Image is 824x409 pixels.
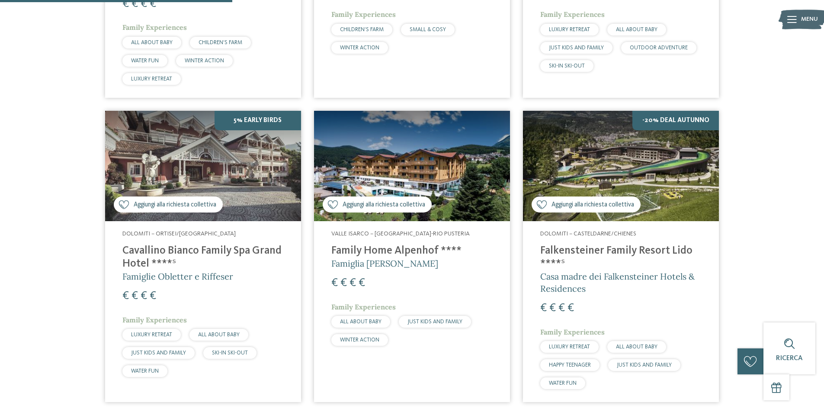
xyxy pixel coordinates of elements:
[340,337,379,343] span: WINTER ACTION
[616,27,657,32] span: ALL ABOUT BABY
[343,200,425,209] span: Aggiungi alla richiesta collettiva
[122,245,284,271] h4: Cavallino Bianco Family Spa Grand Hotel ****ˢ
[630,45,688,51] span: OUTDOOR ADVENTURE
[549,380,577,386] span: WATER FUN
[105,111,301,402] a: Cercate un hotel per famiglie? Qui troverete solo i migliori! Aggiungi alla richiesta collettiva ...
[340,45,379,51] span: WINTER ACTION
[410,27,446,32] span: SMALL & COSY
[331,10,396,19] span: Family Experiences
[131,40,173,45] span: ALL ABOUT BABY
[540,328,605,336] span: Family Experiences
[105,111,301,221] img: Family Spa Grand Hotel Cavallino Bianco ****ˢ
[134,200,216,209] span: Aggiungi alla richiesta collettiva
[549,362,591,368] span: HAPPY TEENAGER
[549,45,604,51] span: JUST KIDS AND FAMILY
[617,362,672,368] span: JUST KIDS AND FAMILY
[122,231,236,237] span: Dolomiti – Ortisei/[GEOGRAPHIC_DATA]
[407,319,462,325] span: JUST KIDS AND FAMILY
[523,111,719,402] a: Cercate un hotel per famiglie? Qui troverete solo i migliori! Aggiungi alla richiesta collettiva ...
[131,368,159,374] span: WATER FUN
[359,277,365,289] span: €
[331,245,493,258] h4: Family Home Alpenhof ****
[198,332,240,338] span: ALL ABOUT BABY
[340,27,384,32] span: CHILDREN’S FARM
[131,290,138,302] span: €
[616,344,657,350] span: ALL ABOUT BABY
[141,290,147,302] span: €
[185,58,224,64] span: WINTER ACTION
[540,245,702,271] h4: Falkensteiner Family Resort Lido ****ˢ
[549,63,585,69] span: SKI-IN SKI-OUT
[314,111,510,221] img: Family Home Alpenhof ****
[558,303,565,314] span: €
[540,10,605,19] span: Family Experiences
[199,40,242,45] span: CHILDREN’S FARM
[331,277,338,289] span: €
[331,258,438,269] span: Famiglia [PERSON_NAME]
[122,23,187,32] span: Family Experiences
[540,303,547,314] span: €
[212,350,248,356] span: SKI-IN SKI-OUT
[523,111,719,221] img: Cercate un hotel per famiglie? Qui troverete solo i migliori!
[131,350,186,356] span: JUST KIDS AND FAMILY
[540,231,636,237] span: Dolomiti – Casteldarne/Chienes
[549,303,556,314] span: €
[551,200,634,209] span: Aggiungi alla richiesta collettiva
[349,277,356,289] span: €
[331,231,470,237] span: Valle Isarco – [GEOGRAPHIC_DATA]-Rio Pusteria
[331,303,396,311] span: Family Experiences
[131,76,172,82] span: LUXURY RETREAT
[776,355,803,362] span: Ricerca
[340,319,382,325] span: ALL ABOUT BABY
[314,111,510,402] a: Cercate un hotel per famiglie? Qui troverete solo i migliori! Aggiungi alla richiesta collettiva ...
[131,58,159,64] span: WATER FUN
[340,277,347,289] span: €
[122,316,187,324] span: Family Experiences
[549,27,590,32] span: LUXURY RETREAT
[122,271,233,282] span: Famiglie Obletter e Riffeser
[131,332,172,338] span: LUXURY RETREAT
[150,290,156,302] span: €
[122,290,129,302] span: €
[549,344,590,350] span: LUXURY RETREAT
[540,271,695,294] span: Casa madre dei Falkensteiner Hotels & Residences
[568,303,574,314] span: €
